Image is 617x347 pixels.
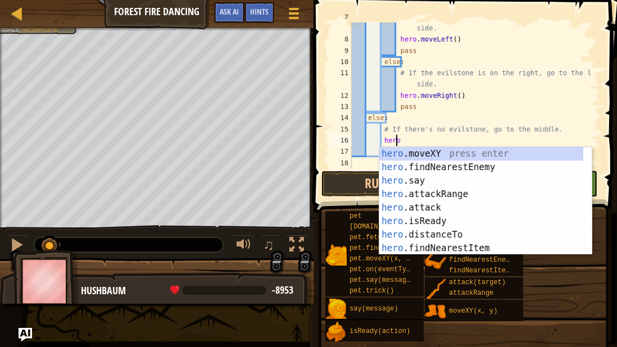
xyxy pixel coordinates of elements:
[329,67,352,90] div: 11
[329,45,352,56] div: 9
[329,11,352,34] div: 7
[22,26,58,33] span: Incomplete
[350,234,410,241] span: pet.fetch(item)
[250,6,269,17] span: Hints
[19,26,22,33] span: :
[13,250,79,312] img: thang_avatar_frame.png
[329,56,352,67] div: 10
[425,251,446,272] img: portrait.png
[449,256,522,264] span: findNearestEnemy()
[350,244,459,252] span: pet.findNearestByType(type)
[329,135,352,146] div: 16
[449,289,493,297] span: attackRange
[329,90,352,101] div: 12
[220,6,239,17] span: Ask AI
[329,112,352,124] div: 14
[325,244,347,266] img: portrait.png
[261,235,280,258] button: ♫
[285,235,308,258] button: Toggle fullscreen
[81,284,302,298] div: Hushbaum
[350,276,414,284] span: pet.say(message)
[214,2,244,23] button: Ask AI
[350,255,414,263] span: pet.moveXY(x, y)
[325,299,347,320] img: portrait.png
[6,235,28,258] button: Ctrl + P: Pause
[19,328,32,341] button: Ask AI
[449,278,506,286] span: attack(target)
[329,157,352,168] div: 18
[425,301,446,322] img: portrait.png
[350,287,394,295] span: pet.trick()
[449,307,497,315] span: moveXY(x, y)
[329,124,352,135] div: 15
[329,101,352,112] div: 13
[233,235,255,258] button: Adjust volume
[329,146,352,157] div: 17
[350,327,410,335] span: isReady(action)
[325,321,347,343] img: portrait.png
[350,223,430,231] span: [DOMAIN_NAME](enemy)
[350,212,362,220] span: pet
[321,171,456,197] button: Run ⇧↵
[329,34,352,45] div: 8
[263,236,274,253] span: ♫
[425,278,446,300] img: portrait.png
[170,285,293,295] div: health: -8953 / 48
[280,2,308,29] button: Show game menu
[350,305,398,313] span: say(message)
[272,283,293,297] span: -8953
[350,266,455,273] span: pet.on(eventType, handler)
[449,267,518,275] span: findNearestItem()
